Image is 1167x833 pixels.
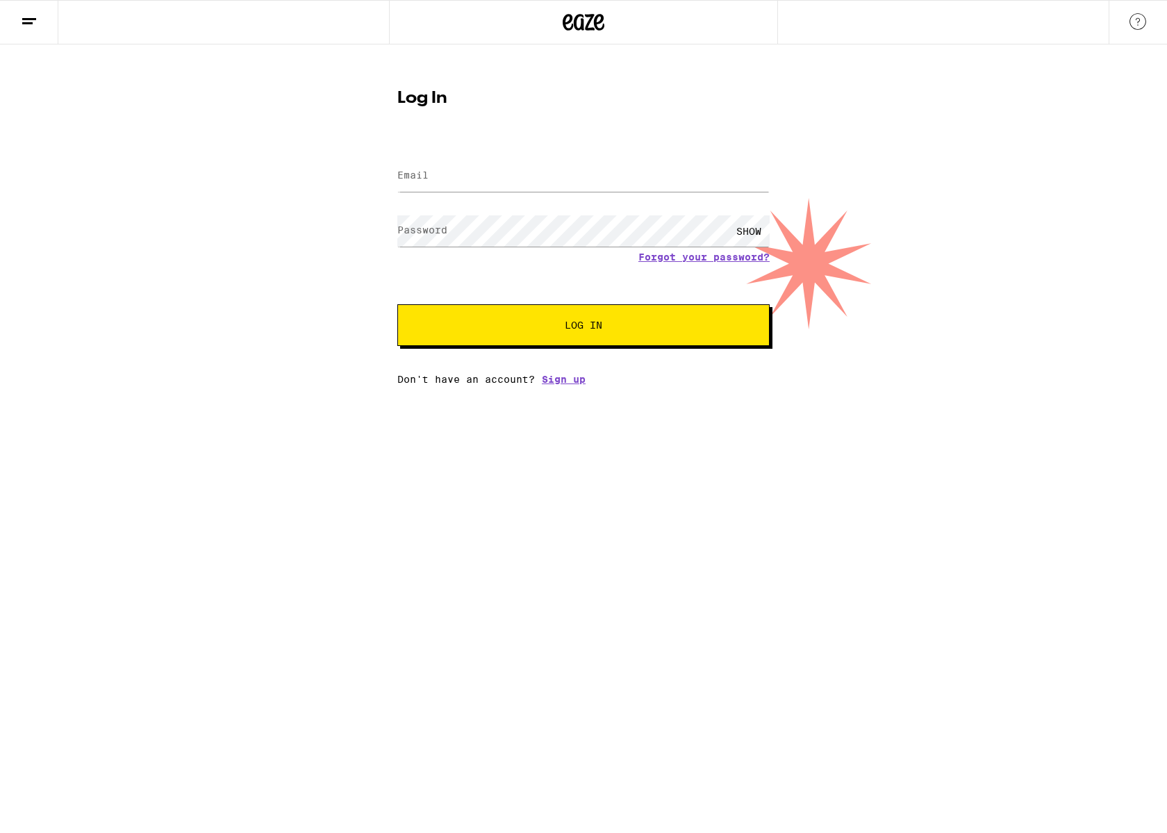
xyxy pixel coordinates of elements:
[397,224,447,236] label: Password
[565,320,602,330] span: Log In
[397,304,770,346] button: Log In
[542,374,586,385] a: Sign up
[397,374,770,385] div: Don't have an account?
[728,215,770,247] div: SHOW
[397,90,770,107] h1: Log In
[397,160,770,192] input: Email
[397,170,429,181] label: Email
[638,251,770,263] a: Forgot your password?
